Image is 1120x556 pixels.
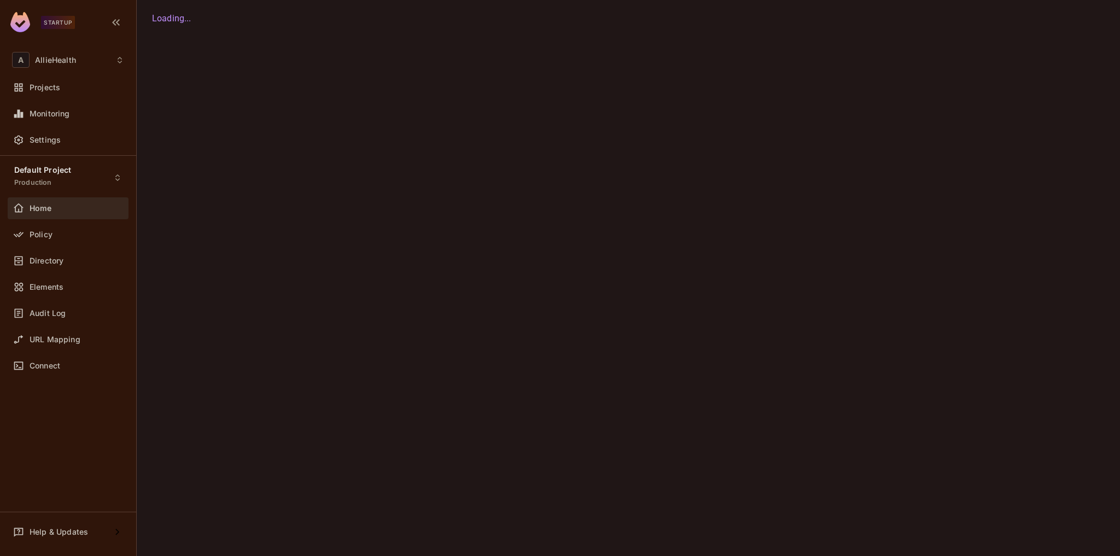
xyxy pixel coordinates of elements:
span: Elements [30,283,63,291]
span: Help & Updates [30,528,88,536]
span: Production [14,178,52,187]
span: URL Mapping [30,335,80,344]
span: Policy [30,230,52,239]
span: A [12,52,30,68]
span: Default Project [14,166,71,174]
div: Loading... [152,12,1105,25]
span: Projects [30,83,60,92]
span: Settings [30,136,61,144]
span: Home [30,204,52,213]
span: Monitoring [30,109,70,118]
span: Connect [30,361,60,370]
span: Audit Log [30,309,66,318]
div: Startup [41,16,75,29]
span: Directory [30,256,63,265]
span: Workspace: AllieHealth [35,56,76,65]
img: SReyMgAAAABJRU5ErkJggg== [10,12,30,32]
